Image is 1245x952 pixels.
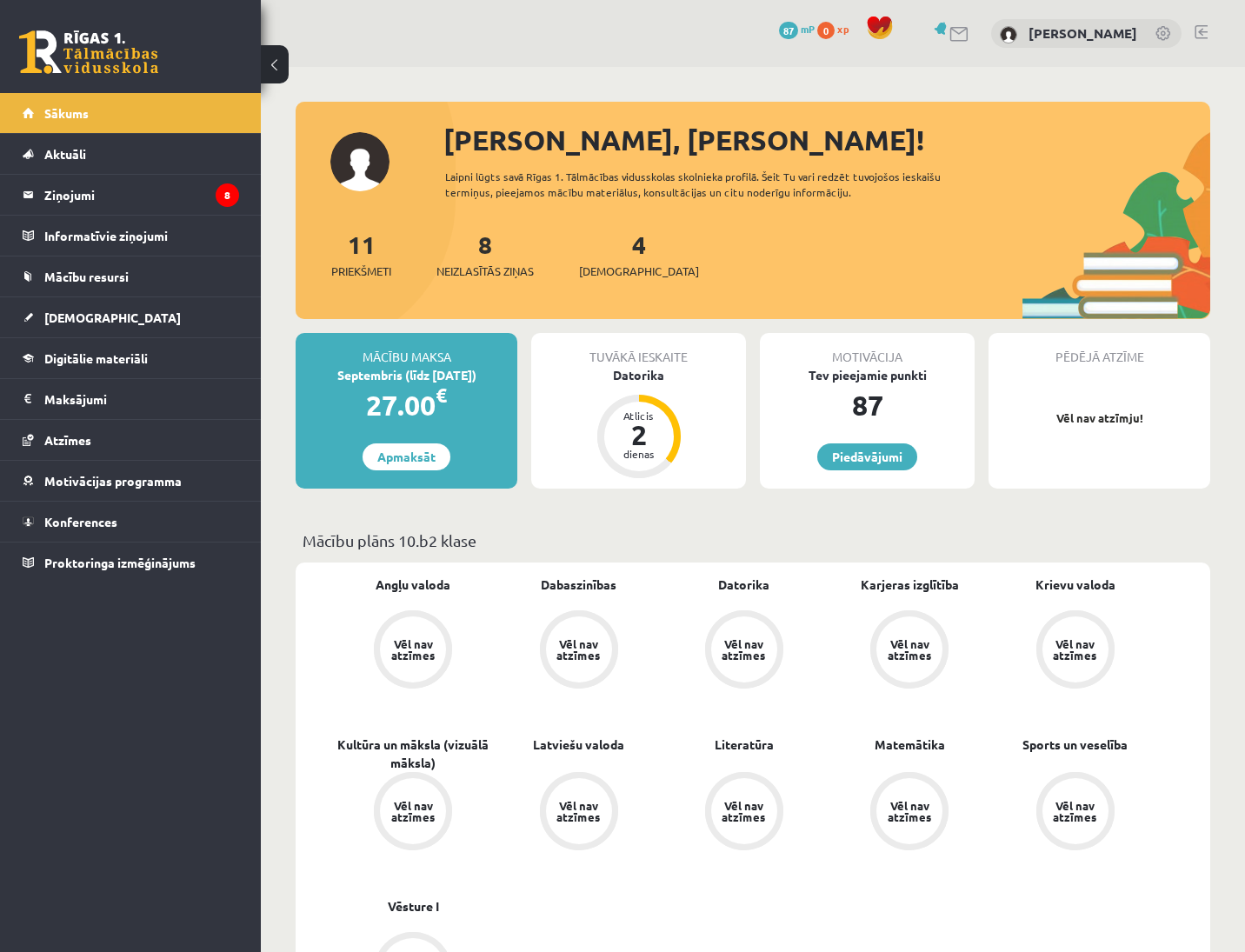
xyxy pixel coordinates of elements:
[23,338,239,378] a: Digitālie materiāli
[44,555,196,570] span: Proktoringa izmēģinājums
[997,409,1202,427] p: Vēl nav atzīmju!
[718,576,769,594] a: Datorika
[436,383,447,408] span: €
[44,146,86,162] span: Aktuāli
[23,93,239,133] a: Sākums
[443,119,1210,161] div: [PERSON_NAME], [PERSON_NAME]!
[363,443,450,470] a: Apmaksāt
[388,897,439,915] a: Vēsture I
[720,638,769,661] div: Vēl nav atzīmes
[760,384,975,426] div: 87
[296,366,517,384] div: Septembris (līdz [DATE])
[801,22,815,36] span: mP
[531,366,746,481] a: Datorika Atlicis 2 dienas
[436,229,534,280] a: 8Neizlasītās ziņas
[613,449,665,459] div: dienas
[993,772,1158,854] a: Vēl nav atzīmes
[389,800,437,822] div: Vēl nav atzīmes
[827,772,992,854] a: Vēl nav atzīmes
[817,443,917,470] a: Piedāvājumi
[715,736,774,754] a: Literatūra
[496,610,661,692] a: Vēl nav atzīmes
[496,772,661,854] a: Vēl nav atzīmes
[23,216,239,256] a: Informatīvie ziņojumi
[44,216,239,256] legend: Informatīvie ziņojumi
[216,183,239,207] i: 8
[445,169,994,200] div: Laipni lūgts savā Rīgas 1. Tālmācības vidusskolas skolnieka profilā. Šeit Tu vari redzēt tuvojošo...
[1035,576,1115,594] a: Krievu valoda
[579,229,699,280] a: 4[DEMOGRAPHIC_DATA]
[44,432,91,448] span: Atzīmes
[662,772,827,854] a: Vēl nav atzīmes
[760,333,975,366] div: Motivācija
[44,473,182,489] span: Motivācijas programma
[885,800,934,822] div: Vēl nav atzīmes
[837,22,849,36] span: xp
[531,333,746,366] div: Tuvākā ieskaite
[296,384,517,426] div: 27.00
[861,576,959,594] a: Karjeras izglītība
[23,461,239,501] a: Motivācijas programma
[993,610,1158,692] a: Vēl nav atzīmes
[23,502,239,542] a: Konferences
[779,22,798,39] span: 87
[541,576,616,594] a: Dabaszinības
[23,297,239,337] a: [DEMOGRAPHIC_DATA]
[613,410,665,421] div: Atlicis
[555,800,603,822] div: Vēl nav atzīmes
[23,420,239,460] a: Atzīmes
[44,350,148,366] span: Digitālie materiāli
[1000,26,1017,43] img: Edmunds Pokrovskis
[296,333,517,366] div: Mācību maksa
[1051,800,1100,822] div: Vēl nav atzīmes
[817,22,835,39] span: 0
[1029,24,1137,42] a: [PERSON_NAME]
[579,263,699,280] span: [DEMOGRAPHIC_DATA]
[330,772,496,854] a: Vēl nav atzīmes
[330,610,496,692] a: Vēl nav atzīmes
[555,638,603,661] div: Vēl nav atzīmes
[827,610,992,692] a: Vēl nav atzīmes
[44,514,117,529] span: Konferences
[23,175,239,215] a: Ziņojumi8
[44,175,239,215] legend: Ziņojumi
[23,379,239,419] a: Maksājumi
[662,610,827,692] a: Vēl nav atzīmes
[331,263,391,280] span: Priekšmeti
[989,333,1210,366] div: Pēdējā atzīme
[817,22,857,36] a: 0 xp
[376,576,450,594] a: Angļu valoda
[720,800,769,822] div: Vēl nav atzīmes
[331,229,391,280] a: 11Priekšmeti
[1051,638,1100,661] div: Vēl nav atzīmes
[23,256,239,296] a: Mācību resursi
[44,105,89,121] span: Sākums
[531,366,746,384] div: Datorika
[19,30,158,74] a: Rīgas 1. Tālmācības vidusskola
[533,736,624,754] a: Latviešu valoda
[44,269,129,284] span: Mācību resursi
[885,638,934,661] div: Vēl nav atzīmes
[875,736,945,754] a: Matemātika
[760,366,975,384] div: Tev pieejamie punkti
[389,638,437,661] div: Vēl nav atzīmes
[44,310,181,325] span: [DEMOGRAPHIC_DATA]
[23,543,239,583] a: Proktoringa izmēģinājums
[44,379,239,419] legend: Maksājumi
[436,263,534,280] span: Neizlasītās ziņas
[23,134,239,174] a: Aktuāli
[779,22,815,36] a: 87 mP
[1022,736,1128,754] a: Sports un veselība
[330,736,496,772] a: Kultūra un māksla (vizuālā māksla)
[613,421,665,449] div: 2
[303,529,1203,552] p: Mācību plāns 10.b2 klase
